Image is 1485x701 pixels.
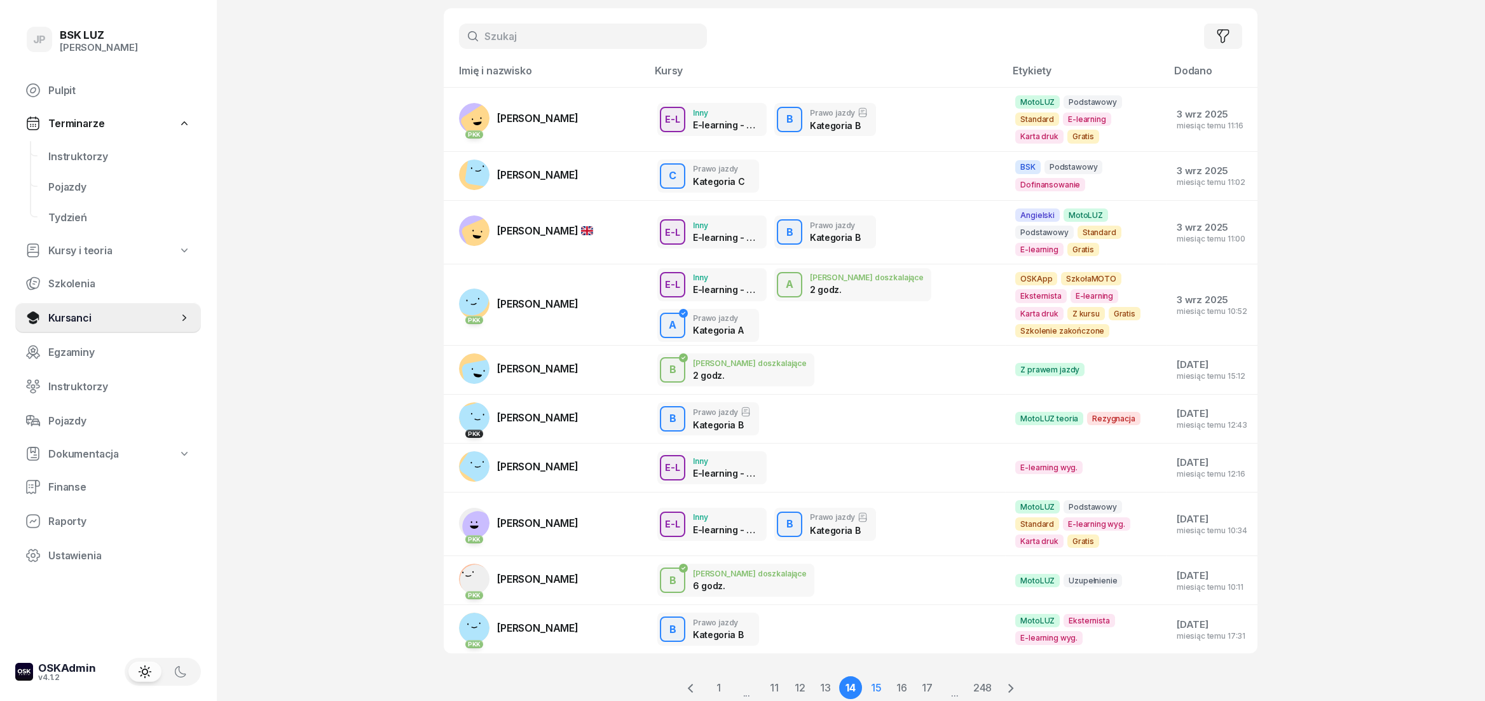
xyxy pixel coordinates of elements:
[60,30,138,41] div: BSK LUZ
[465,640,484,648] div: PKK
[693,629,743,640] div: Kategoria B
[1063,112,1111,126] span: E-learning
[38,141,201,172] a: Instruktorzy
[693,325,743,336] div: Kategoria A
[660,111,685,127] div: E-L
[1177,235,1247,243] div: miesiąc temu 11:00
[38,663,96,674] div: OSKAdmin
[693,109,759,117] div: Inny
[660,568,685,593] button: B
[459,160,578,190] a: [PERSON_NAME]
[48,381,191,393] span: Instruktorzy
[459,508,578,538] a: PKK[PERSON_NAME]
[1177,109,1247,120] div: 3 wrz 2025
[1071,289,1118,303] span: E-learning
[38,202,201,233] a: Tydzień
[1177,359,1247,371] div: [DATE]
[693,524,759,535] div: E-learning - 90 dni
[1015,614,1060,627] span: MotoLUZ
[1177,421,1247,429] div: miesiąc temu 12:43
[814,676,837,699] a: 13
[693,284,759,295] div: E-learning - 90 dni
[660,455,685,480] button: E-L
[1177,457,1247,468] div: [DATE]
[1015,243,1063,256] span: E-learning
[465,316,484,324] div: PKK
[459,24,707,49] input: Szukaj
[15,371,201,402] a: Instruktorzy
[664,167,681,184] div: C
[1177,178,1247,186] div: miesiąc temu 11:02
[497,224,593,237] span: [PERSON_NAME]
[459,451,578,482] a: [PERSON_NAME]
[664,621,681,638] div: B
[1067,534,1099,548] span: Gratis
[693,457,759,465] div: Inny
[48,181,191,193] span: Pojazdy
[15,303,201,333] a: Kursanci
[1061,272,1121,285] span: SzkołaMOTO
[1044,160,1102,174] span: Podstawowy
[1078,226,1121,239] span: Standard
[48,118,104,130] span: Terminarze
[788,676,811,699] a: 12
[48,415,191,427] span: Pojazdy
[1015,500,1060,514] span: MotoLUZ
[48,312,178,324] span: Kursanci
[781,515,798,533] div: B
[693,468,759,479] div: E-learning - 90 dni
[693,513,759,521] div: Inny
[459,103,578,133] a: PKK[PERSON_NAME]
[1005,64,1166,88] th: Etykiety
[497,573,578,585] span: [PERSON_NAME]
[15,405,201,436] a: Pojazdy
[459,564,578,594] a: PKK[PERSON_NAME]
[48,212,191,224] span: Tydzień
[1177,294,1247,306] div: 3 wrz 2025
[1015,95,1060,109] span: MotoLUZ
[693,359,807,367] div: [PERSON_NAME] doszkalające
[1177,619,1247,630] div: [DATE]
[810,273,924,282] div: [PERSON_NAME] doszkalające
[497,622,578,634] span: [PERSON_NAME]
[865,676,887,699] a: 15
[1015,461,1083,474] span: E-learning wyg.
[1015,307,1063,320] span: Karta druk
[660,107,685,132] button: E-L
[15,440,201,468] a: Dokumentacja
[660,459,685,475] div: E-L
[48,448,119,460] span: Dokumentacja
[1015,112,1059,126] span: Standard
[15,268,201,299] a: Szkolenia
[48,346,191,358] span: Egzaminy
[1177,307,1247,315] div: miesiąc temu 10:52
[1015,160,1041,174] span: BSK
[1063,517,1130,531] span: E-learning wyg.
[660,276,685,292] div: E-L
[15,472,201,502] a: Finanse
[781,224,798,241] div: B
[1015,130,1063,143] span: Karta druk
[15,663,33,681] img: logo-xs-dark@2x.png
[33,34,46,45] span: JP
[660,163,685,189] button: C
[1064,500,1121,514] span: Podstawowy
[1067,243,1099,256] span: Gratis
[660,272,685,297] button: E-L
[732,676,760,700] span: ...
[497,168,578,181] span: [PERSON_NAME]
[693,314,743,322] div: Prawo jazdy
[660,406,685,432] button: B
[693,569,807,578] div: [PERSON_NAME] doszkalające
[497,460,578,473] span: [PERSON_NAME]
[1177,165,1247,177] div: 3 wrz 2025
[693,580,759,591] div: 6 godz.
[1177,583,1247,591] div: miesiąc temu 10:11
[660,516,685,532] div: E-L
[693,176,744,187] div: Kategoria C
[459,289,578,319] a: PKK[PERSON_NAME]
[1015,574,1060,587] span: MotoLUZ
[1015,272,1057,285] span: OSKApp
[664,316,681,334] div: A
[693,419,751,430] div: Kategoria B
